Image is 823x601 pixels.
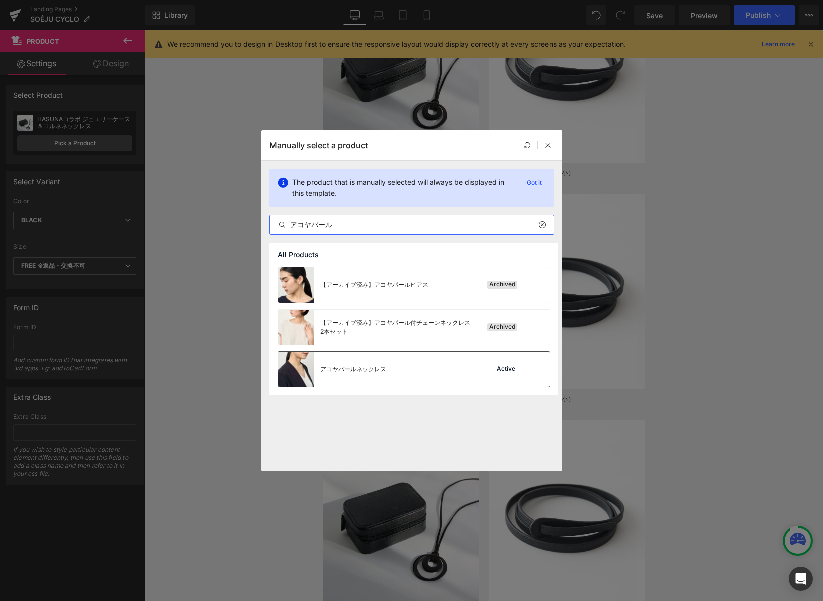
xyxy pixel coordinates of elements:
p: Got it [523,177,546,189]
div: アコヤパールネックレス [320,365,386,374]
div: 【アーカイブ済み】アコヤパールピアス [320,280,428,289]
img: product-img [278,352,314,387]
div: 【アーカイブ済み】アコヤパール付チェーンネックレス 2本セット [320,318,470,336]
input: Search products [270,219,554,231]
img: HASUNAコラボ ジュエリーケース＆コルネネックレス [178,164,334,359]
div: All Products [269,243,558,267]
img: ヴィーガンレザレット細ベルト [344,164,500,359]
img: HASUNAコラボ ジュエリーケース＆コルネネックレス [178,390,334,585]
a: Continew トートバッグ（大） [178,138,263,146]
div: Open Intercom Messenger [789,567,813,591]
img: product-img [278,310,314,345]
p: The product that is manually selected will always be displayed in this template. [292,177,515,199]
img: ヴィーガンレザレット細ベルト [344,390,500,585]
p: Manually select a product [269,140,368,150]
a: Continew トートバッグ（小） [344,365,429,373]
div: Active [495,365,517,373]
div: Archived [487,323,517,331]
div: Archived [487,281,517,289]
a: Continew トートバッグ（大） [178,364,263,373]
a: Continew トートバッグ（小） [344,138,429,147]
img: product-img [278,267,314,303]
